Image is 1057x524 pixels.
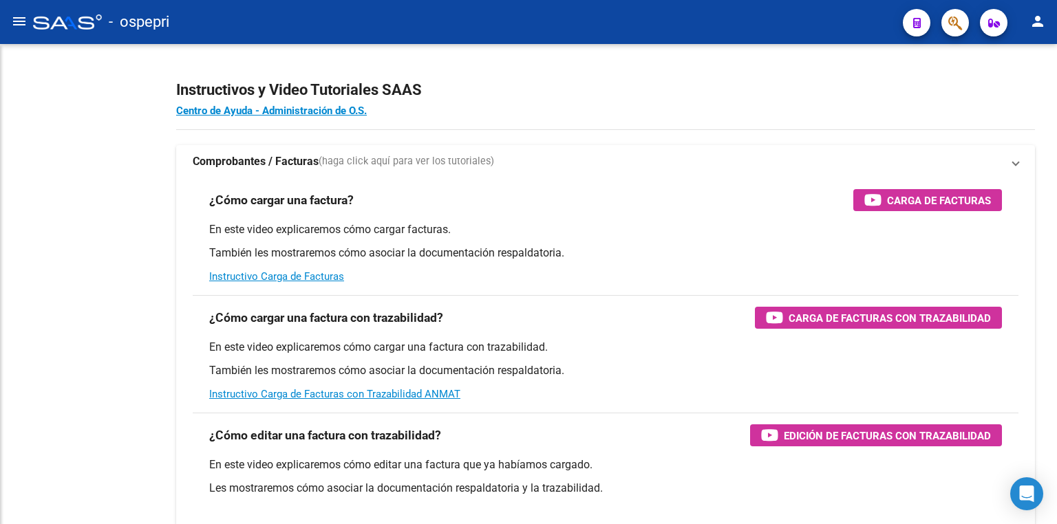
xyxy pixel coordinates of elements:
[209,388,460,400] a: Instructivo Carga de Facturas con Trazabilidad ANMAT
[1010,477,1043,510] div: Open Intercom Messenger
[750,424,1002,446] button: Edición de Facturas con Trazabilidad
[209,308,443,327] h3: ¿Cómo cargar una factura con trazabilidad?
[209,340,1002,355] p: En este video explicaremos cómo cargar una factura con trazabilidad.
[853,189,1002,211] button: Carga de Facturas
[193,154,319,169] strong: Comprobantes / Facturas
[887,192,991,209] span: Carga de Facturas
[784,427,991,444] span: Edición de Facturas con Trazabilidad
[319,154,494,169] span: (haga click aquí para ver los tutoriales)
[789,309,991,327] span: Carga de Facturas con Trazabilidad
[209,457,1002,472] p: En este video explicaremos cómo editar una factura que ya habíamos cargado.
[209,426,441,445] h3: ¿Cómo editar una factura con trazabilidad?
[1029,13,1046,30] mat-icon: person
[209,190,354,210] h3: ¿Cómo cargar una factura?
[209,222,1002,237] p: En este video explicaremos cómo cargar facturas.
[755,307,1002,329] button: Carga de Facturas con Trazabilidad
[11,13,28,30] mat-icon: menu
[176,105,367,117] a: Centro de Ayuda - Administración de O.S.
[109,7,169,37] span: - ospepri
[209,481,1002,496] p: Les mostraremos cómo asociar la documentación respaldatoria y la trazabilidad.
[209,270,344,283] a: Instructivo Carga de Facturas
[209,363,1002,378] p: También les mostraremos cómo asociar la documentación respaldatoria.
[209,245,1002,261] p: También les mostraremos cómo asociar la documentación respaldatoria.
[176,145,1035,178] mat-expansion-panel-header: Comprobantes / Facturas(haga click aquí para ver los tutoriales)
[176,77,1035,103] h2: Instructivos y Video Tutoriales SAAS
